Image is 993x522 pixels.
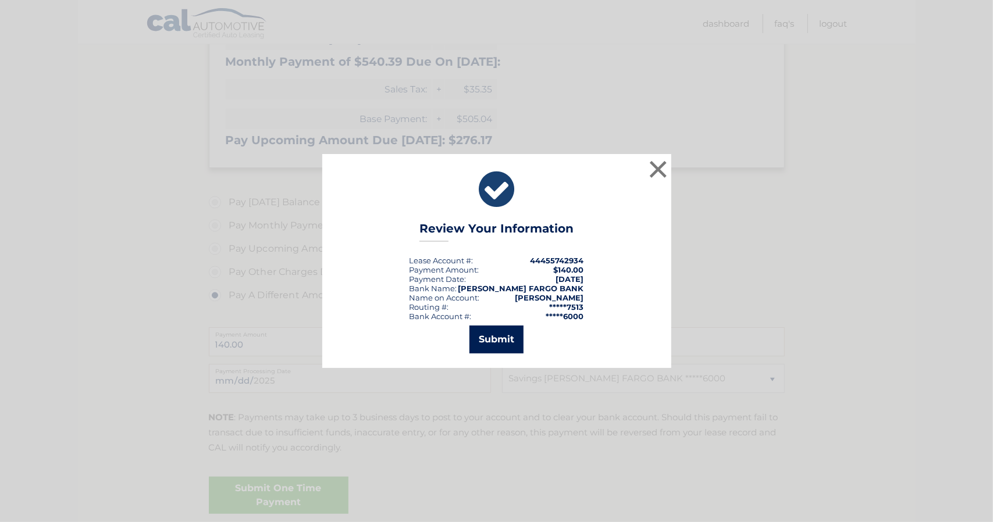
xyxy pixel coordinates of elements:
[469,326,524,353] button: Submit
[419,221,574,242] h3: Review Your Information
[515,293,584,302] strong: [PERSON_NAME]
[554,265,584,274] span: $140.00
[410,265,479,274] div: Payment Amount:
[410,274,465,284] span: Payment Date
[410,274,467,284] div: :
[410,293,480,302] div: Name on Account:
[531,256,584,265] strong: 44455742934
[410,302,449,312] div: Routing #:
[647,158,670,181] button: ×
[410,312,472,321] div: Bank Account #:
[410,284,457,293] div: Bank Name:
[410,256,474,265] div: Lease Account #:
[556,274,584,284] span: [DATE]
[458,284,584,293] strong: [PERSON_NAME] FARGO BANK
